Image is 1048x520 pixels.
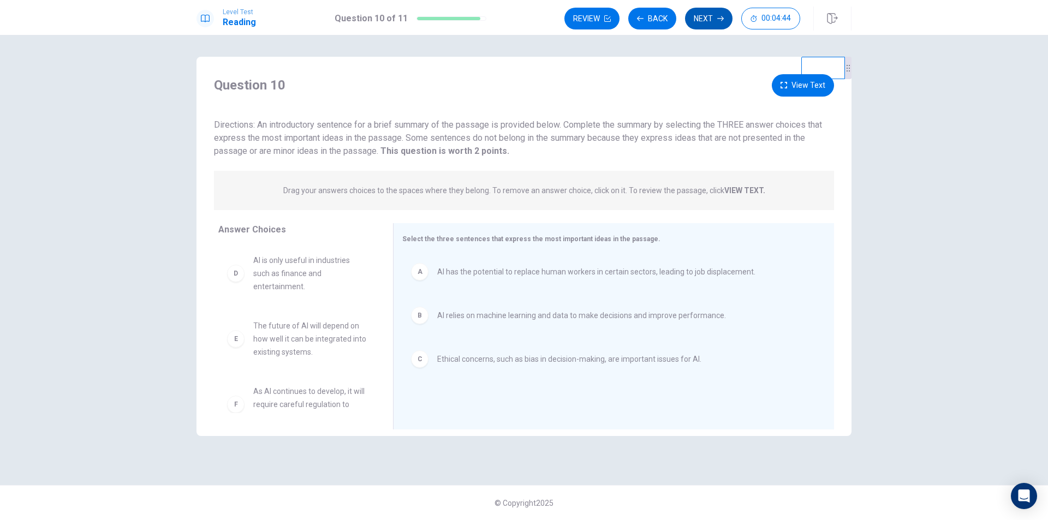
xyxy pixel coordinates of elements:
div: B [411,307,428,324]
span: The future of AI will depend on how well it can be integrated into existing systems. [253,319,367,358]
span: Answer Choices [218,224,286,235]
button: Review [564,8,620,29]
div: D [227,265,245,282]
button: Back [628,8,676,29]
div: EThe future of AI will depend on how well it can be integrated into existing systems. [218,310,376,367]
p: Drag your answers choices to the spaces where they belong. To remove an answer choice, click on i... [283,186,765,195]
span: Select the three sentences that express the most important ideas in the passage. [402,235,660,243]
h4: Question 10 [214,76,285,94]
span: AI relies on machine learning and data to make decisions and improve performance. [437,309,726,322]
div: AAI has the potential to replace human workers in certain sectors, leading to job displacement. [402,254,817,289]
span: Level Test [223,8,256,16]
span: Ethical concerns, such as bias in decision-making, are important issues for AI. [437,352,701,366]
div: DAI is only useful in industries such as finance and entertainment. [218,245,376,302]
strong: This question is worth 2 points. [378,146,509,156]
h1: Question 10 of 11 [335,12,408,25]
span: 00:04:44 [761,14,791,23]
strong: VIEW TEXT. [724,186,765,195]
span: Directions: An introductory sentence for a brief summary of the passage is provided below. Comple... [214,119,822,156]
div: A [411,263,428,280]
button: 00:04:44 [741,8,800,29]
div: E [227,330,245,348]
div: FAs AI continues to develop, it will require careful regulation to ensure its benefits are shared. [218,376,376,433]
div: F [227,396,245,413]
span: As AI continues to develop, it will require careful regulation to ensure its benefits are shared. [253,385,367,424]
h1: Reading [223,16,256,29]
button: Next [685,8,733,29]
div: C [411,350,428,368]
button: View Text [772,74,834,97]
div: CEthical concerns, such as bias in decision-making, are important issues for AI. [402,342,817,376]
div: BAI relies on machine learning and data to make decisions and improve performance. [402,298,817,333]
div: Open Intercom Messenger [1011,483,1037,509]
span: © Copyright 2025 [495,499,553,507]
span: AI has the potential to replace human workers in certain sectors, leading to job displacement. [437,265,755,278]
span: AI is only useful in industries such as finance and entertainment. [253,254,367,293]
